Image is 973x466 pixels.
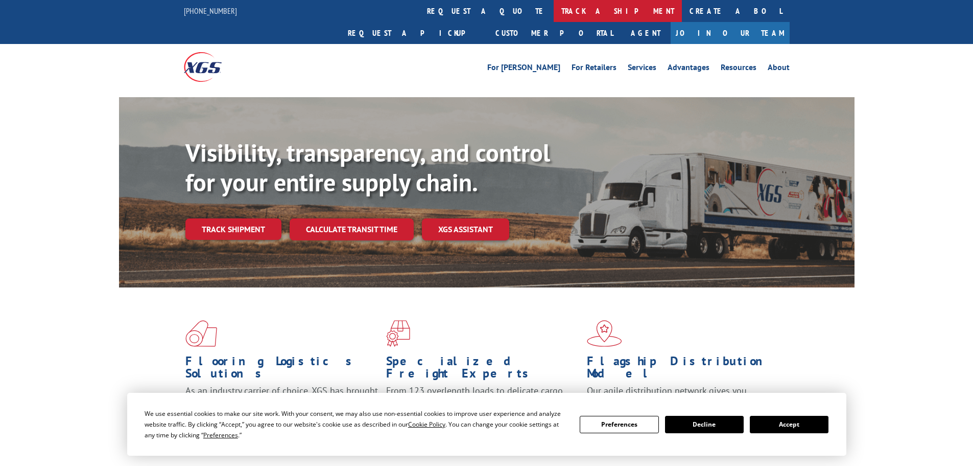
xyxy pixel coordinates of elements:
a: About [768,63,790,75]
button: Preferences [580,416,658,433]
span: Cookie Policy [408,420,445,429]
a: Request a pickup [340,22,488,44]
img: xgs-icon-total-supply-chain-intelligence-red [185,320,217,347]
a: Resources [721,63,756,75]
button: Decline [665,416,744,433]
a: Join Our Team [671,22,790,44]
a: XGS ASSISTANT [422,218,509,240]
span: As an industry carrier of choice, XGS has brought innovation and dedication to flooring logistics... [185,385,378,421]
a: Advantages [668,63,709,75]
a: [PHONE_NUMBER] [184,6,237,16]
div: We use essential cookies to make our site work. With your consent, we may also use non-essential ... [145,408,567,440]
a: Track shipment [185,218,281,240]
span: Preferences [203,431,238,439]
a: Calculate transit time [290,218,414,240]
span: Our agile distribution network gives you nationwide inventory management on demand. [587,385,775,409]
h1: Specialized Freight Experts [386,355,579,385]
p: From 123 overlength loads to delicate cargo, our experienced staff knows the best way to move you... [386,385,579,430]
div: Cookie Consent Prompt [127,393,846,456]
img: xgs-icon-flagship-distribution-model-red [587,320,622,347]
b: Visibility, transparency, and control for your entire supply chain. [185,137,550,198]
a: Customer Portal [488,22,621,44]
a: Services [628,63,656,75]
h1: Flagship Distribution Model [587,355,780,385]
a: For Retailers [572,63,616,75]
img: xgs-icon-focused-on-flooring-red [386,320,410,347]
button: Accept [750,416,828,433]
a: For [PERSON_NAME] [487,63,560,75]
h1: Flooring Logistics Solutions [185,355,378,385]
a: Agent [621,22,671,44]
